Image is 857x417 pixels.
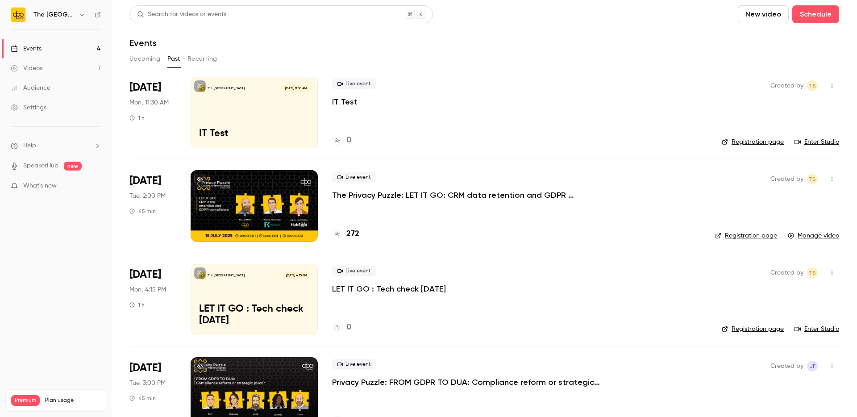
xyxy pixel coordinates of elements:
a: Registration page [722,138,784,146]
div: 1 h [129,114,145,121]
span: Mon, 4:15 PM [129,285,166,294]
span: Tue, 3:00 PM [129,379,166,388]
span: [DATE] [129,174,161,188]
div: Aug 4 Mon, 11:30 AM (Europe/London) [129,77,176,148]
div: 45 min [129,208,156,215]
div: Jul 14 Mon, 4:15 PM (Europe/London) [129,264,176,335]
p: The [GEOGRAPHIC_DATA] [208,86,245,91]
a: Privacy Puzzle: FROM GDPR TO DUA: Compliance reform or strategic pivot? [332,377,600,388]
span: [DATE] [129,267,161,282]
a: Enter Studio [795,138,839,146]
p: IT Test [199,128,309,140]
span: Joel Fisk [807,361,818,371]
button: Recurring [187,52,217,66]
span: Taylor Swann [807,174,818,184]
h1: Events [129,38,157,48]
span: TS [809,174,816,184]
a: SpeakerHub [23,161,58,171]
span: Taylor Swann [807,80,818,91]
span: Created by [770,361,803,371]
span: Mon, 11:30 AM [129,98,169,107]
span: JF [810,361,815,371]
div: Search for videos or events [137,10,226,19]
span: Live event [332,172,376,183]
a: 272 [332,228,359,240]
img: The DPO Centre [11,8,25,22]
button: New video [738,5,789,23]
span: Created by [770,267,803,278]
span: Plan usage [45,397,100,404]
span: Help [23,141,36,150]
span: Tue, 2:00 PM [129,192,166,200]
a: Registration page [722,325,784,334]
span: [DATE] 11:30 AM [282,85,309,92]
p: The [GEOGRAPHIC_DATA] [208,273,245,278]
span: [DATE] [129,361,161,375]
span: Created by [770,80,803,91]
h4: 272 [346,228,359,240]
div: Settings [11,103,46,112]
span: Live event [332,359,376,370]
a: LET IT GO : Tech check [DATE] [332,284,446,294]
span: [DATE] [129,80,161,95]
div: Videos [11,64,42,73]
a: IT Test The [GEOGRAPHIC_DATA][DATE] 11:30 AMIT Test [191,77,318,148]
a: The Privacy Puzzle: LET IT GO: CRM data retention and GDPR compliance [332,190,600,200]
button: Schedule [792,5,839,23]
button: Past [167,52,180,66]
span: Premium [11,395,40,406]
a: Registration page [715,231,777,240]
a: LET IT GO : Tech check 14/07/25The [GEOGRAPHIC_DATA][DATE] 4:15 PMLET IT GO : Tech check [DATE] [191,264,318,335]
div: 1 h [129,301,145,309]
span: [DATE] 4:15 PM [283,272,309,279]
span: Live event [332,266,376,276]
a: 0 [332,321,351,334]
span: TS [809,267,816,278]
div: Jul 15 Tue, 2:00 PM (Europe/London) [129,170,176,242]
h4: 0 [346,134,351,146]
a: IT Test [332,96,358,107]
span: Live event [332,79,376,89]
a: Enter Studio [795,325,839,334]
span: TS [809,80,816,91]
span: new [64,162,82,171]
span: Created by [770,174,803,184]
li: help-dropdown-opener [11,141,101,150]
div: Audience [11,83,50,92]
div: 45 min [129,395,156,402]
span: Taylor Swann [807,267,818,278]
a: 0 [332,134,351,146]
h4: 0 [346,321,351,334]
div: Events [11,44,42,53]
button: Upcoming [129,52,160,66]
a: Manage video [788,231,839,240]
p: LET IT GO : Tech check [DATE] [199,304,309,327]
span: What's new [23,181,57,191]
h6: The [GEOGRAPHIC_DATA] [33,10,75,19]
